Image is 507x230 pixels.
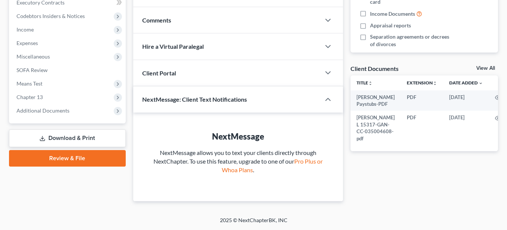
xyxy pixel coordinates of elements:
[17,26,34,33] span: Income
[433,81,437,86] i: unfold_more
[9,129,126,147] a: Download & Print
[401,111,443,145] td: PDF
[357,80,373,86] a: Titleunfold_more
[17,53,50,60] span: Miscellaneous
[222,158,323,173] a: Pro Plus or Whoa Plans
[142,43,204,50] span: Hire a Virtual Paralegal
[40,216,468,230] div: 2025 © NextChapterBK, INC
[142,96,247,103] span: NextMessage: Client Text Notifications
[370,33,455,48] span: Separation agreements or decrees of divorces
[449,80,483,86] a: Date Added expand_more
[17,107,69,114] span: Additional Documents
[17,80,42,87] span: Means Test
[407,80,437,86] a: Extensionunfold_more
[443,111,489,145] td: [DATE]
[17,13,85,19] span: Codebtors Insiders & Notices
[148,149,328,174] p: NextMessage allows you to text your clients directly through NextChapter. To use this feature, up...
[368,81,373,86] i: unfold_more
[370,10,415,18] span: Income Documents
[11,63,126,77] a: SOFA Review
[142,69,176,77] span: Client Portal
[148,131,328,142] div: NextMessage
[478,81,483,86] i: expand_more
[9,150,126,167] a: Review & File
[17,67,48,73] span: SOFA Review
[351,90,401,111] td: [PERSON_NAME] Paystubs-PDF
[351,65,399,72] div: Client Documents
[17,40,38,46] span: Expenses
[476,66,495,71] a: View All
[142,17,171,24] span: Comments
[443,90,489,111] td: [DATE]
[351,111,401,145] td: [PERSON_NAME] L 15317-GAN-CC-035004608-pdf
[17,94,43,100] span: Chapter 13
[370,22,411,29] span: Appraisal reports
[401,90,443,111] td: PDF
